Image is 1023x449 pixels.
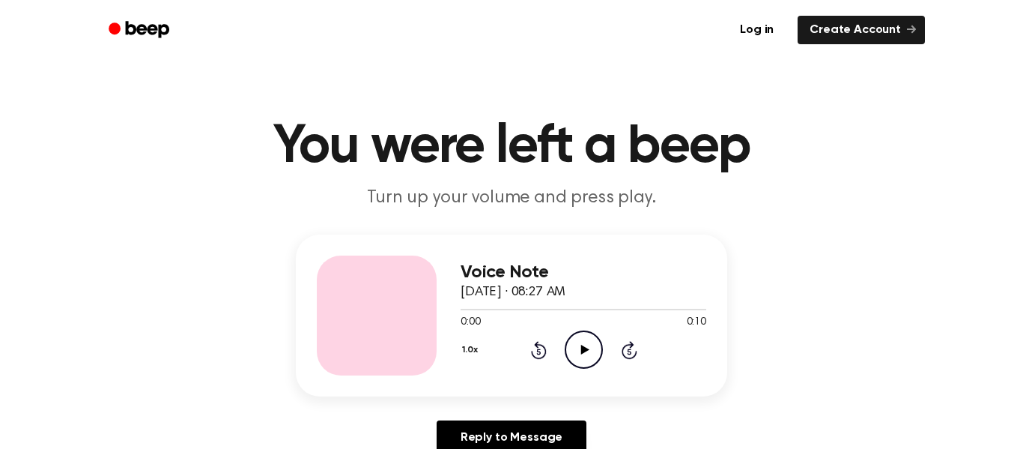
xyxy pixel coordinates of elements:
h1: You were left a beep [128,120,895,174]
button: 1.0x [461,337,483,363]
a: Log in [725,13,789,47]
a: Create Account [798,16,925,44]
h3: Voice Note [461,262,706,283]
span: 0:10 [687,315,706,331]
a: Beep [98,16,183,45]
span: 0:00 [461,315,480,331]
span: [DATE] · 08:27 AM [461,286,565,299]
p: Turn up your volume and press play. [224,186,799,211]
